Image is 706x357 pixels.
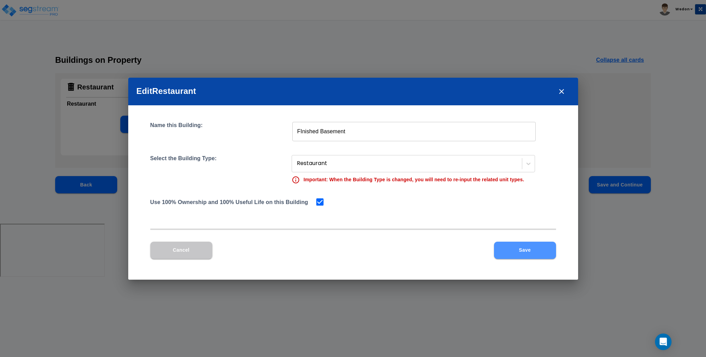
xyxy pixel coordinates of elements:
[150,197,308,207] h4: Use 100% Ownership and 100% Useful Life on this Building
[494,242,556,259] button: Save
[150,155,217,184] h4: Select the Building Type:
[292,122,536,141] input: Building Name
[292,176,300,184] img: Info Icon
[150,242,212,259] button: Cancel
[128,78,578,105] h2: Edit Restaurant
[553,83,570,100] button: close
[655,334,672,350] div: Open Intercom Messenger
[150,122,203,141] h4: Name this Building:
[303,176,524,183] p: Important: When the Building Type is changed, you will need to re-input the related unit types.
